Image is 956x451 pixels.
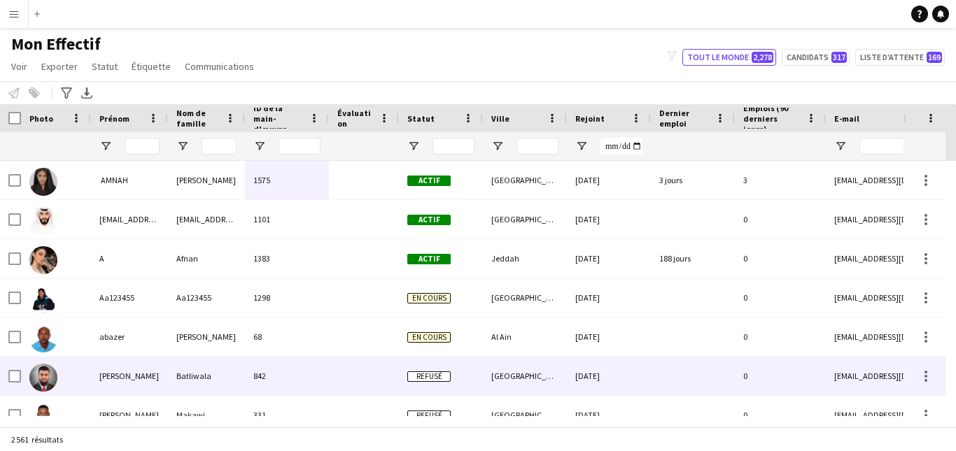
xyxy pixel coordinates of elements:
span: Statut [407,113,435,124]
div: ‏ AMNAH [91,161,168,199]
div: [DATE] [567,161,651,199]
div: Makawi [168,396,245,434]
button: Ouvrir le menu de filtre [407,140,420,152]
div: [PERSON_NAME] [91,357,168,395]
app-action-btn: Exporter en XLSX [78,85,95,101]
div: A [91,239,168,278]
div: 1383 [245,239,329,278]
div: [DATE] [567,200,651,238]
div: Jeddah [483,239,567,278]
img: A Afnan [29,246,57,274]
span: Emplois (90 derniers jours) [743,103,801,134]
app-action-btn: Filtres avancés [58,85,75,101]
div: [PERSON_NAME] [168,161,245,199]
button: Ouvrir le menu de filtre [253,140,266,152]
div: Afnan [168,239,245,278]
span: En cours [407,293,451,303]
div: Batliwala [168,357,245,395]
span: Statut [92,60,118,73]
span: Prénom [99,113,129,124]
span: Étiquette [132,60,171,73]
button: Ouvrir le menu de filtre [176,140,189,152]
div: Aa123455 [168,278,245,317]
div: 188 jours [651,239,735,278]
img: Abbas Batliwala [29,364,57,392]
a: Étiquette [126,57,176,76]
div: [DATE] [567,317,651,356]
div: 842 [245,357,329,395]
div: [GEOGRAPHIC_DATA] [483,278,567,317]
input: ID de la main-d'œuvre Entrée de filtre [279,138,321,155]
span: Photo [29,113,53,124]
span: Refusé [407,371,451,382]
div: Al Ain [483,317,567,356]
div: 0 [735,396,826,434]
span: Évaluation [337,108,374,129]
button: Ouvrir le menu de filtre [491,140,504,152]
div: [GEOGRAPHIC_DATA] [483,357,567,395]
img: abazer sidahmed Mohammed [29,324,57,352]
span: Mon Effectif [11,34,101,55]
span: Exporter [41,60,78,73]
button: Tout le monde2,278 [682,49,776,66]
div: [PERSON_NAME] [168,317,245,356]
span: ID de la main-d'œuvre [253,103,304,134]
div: 1298 [245,278,329,317]
div: 3 jours [651,161,735,199]
div: [GEOGRAPHIC_DATA] [483,200,567,238]
input: Rejoint Entrée de filtre [600,138,642,155]
input: Nom de famille Entrée de filtre [202,138,237,155]
span: 2,278 [752,52,773,63]
div: 1575 [245,161,329,199]
div: [PERSON_NAME] [91,396,168,434]
div: 0 [735,317,826,356]
span: Dernier emploi [659,108,710,129]
a: Voir [6,57,33,76]
span: 169 [927,52,942,63]
div: 0 [735,278,826,317]
a: Exporter [36,57,83,76]
div: 68 [245,317,329,356]
span: En cours [407,332,451,343]
div: [DATE] [567,357,651,395]
a: Statut [86,57,123,76]
span: Ville [491,113,509,124]
button: Candidats317 [782,49,850,66]
button: Ouvrir le menu de filtre [834,140,847,152]
div: 0 [735,239,826,278]
div: [EMAIL_ADDRESS][DOMAIN_NAME] [91,200,168,238]
span: Refusé [407,410,451,421]
div: 3 [735,161,826,199]
div: [DATE] [567,396,651,434]
div: [EMAIL_ADDRESS][DOMAIN_NAME] [168,200,245,238]
div: 0 [735,200,826,238]
input: Ville Entrée de filtre [516,138,558,155]
span: Communications [185,60,254,73]
div: 0 [735,357,826,395]
div: [DATE] [567,239,651,278]
div: 1101 [245,200,329,238]
div: [GEOGRAPHIC_DATA] [483,396,567,434]
span: Rejoint [575,113,605,124]
img: Aa123455 Aa123455 [29,285,57,313]
button: Liste d'attente169 [855,49,945,66]
span: Nom de famille [176,108,220,129]
input: Statut Entrée de filtre [433,138,475,155]
div: Aa123455 [91,278,168,317]
span: Actif [407,254,451,264]
button: Ouvrir le menu de filtre [99,140,112,152]
button: Ouvrir le menu de filtre [575,140,588,152]
a: Communications [179,57,260,76]
span: Actif [407,215,451,225]
span: Actif [407,176,451,186]
span: 317 [831,52,847,63]
img: 3khaled7@gmail.com 3khaled7@gmail.com [29,207,57,235]
span: E-mail [834,113,859,124]
img: ‏ AMNAH IDRIS [29,168,57,196]
input: Prénom Entrée de filtre [125,138,160,155]
div: 331 [245,396,329,434]
div: abazer [91,317,168,356]
img: Abdalaziz Makawi [29,403,57,431]
div: [GEOGRAPHIC_DATA] [483,161,567,199]
div: [DATE] [567,278,651,317]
